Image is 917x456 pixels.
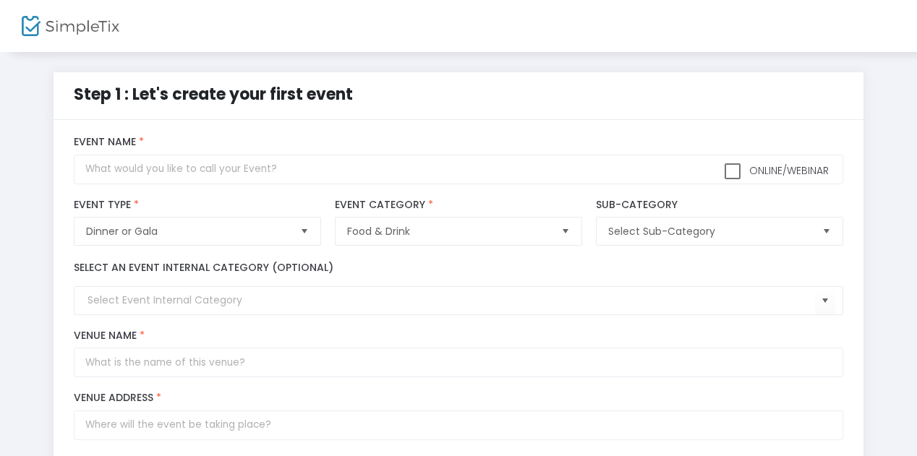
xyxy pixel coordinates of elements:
[74,199,320,212] label: Event Type
[74,392,843,405] label: Venue Address
[74,83,353,106] span: Step 1 : Let's create your first event
[74,410,843,440] input: Where will the event be taking place?
[74,348,843,377] input: What is the name of this venue?
[74,260,333,275] label: Select an event internal category (optional)
[608,224,810,238] span: Select Sub-Category
[815,286,835,316] button: Select
[555,218,576,245] button: Select
[347,224,549,238] span: Food & Drink
[86,224,288,238] span: Dinner or Gala
[74,330,843,343] label: Venue Name
[335,199,581,212] label: Event Category
[74,136,843,149] label: Event Name
[596,199,843,212] label: Sub-Category
[294,218,315,245] button: Select
[816,218,837,245] button: Select
[746,163,829,178] span: Online/Webinar
[88,293,814,308] input: Select Event Internal Category
[74,155,843,184] input: What would you like to call your Event?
